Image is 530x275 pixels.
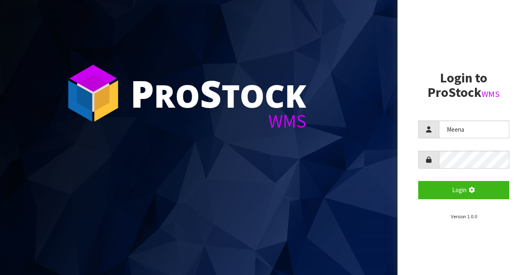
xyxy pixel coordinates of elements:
div: WMS [130,112,306,130]
small: Version 1.0.0 [451,213,477,220]
div: ro tock [130,75,306,112]
button: Login [418,181,509,199]
span: P [130,68,154,118]
img: ProStock Cube [62,62,124,124]
input: Username [439,121,509,138]
small: WMS [482,89,500,99]
span: S [200,68,222,118]
h2: Login to ProStock [418,71,509,100]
